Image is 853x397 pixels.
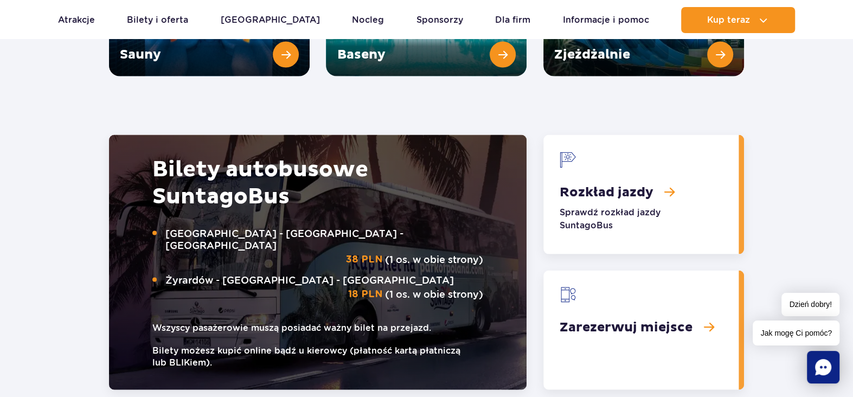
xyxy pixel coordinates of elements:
[543,135,739,254] a: Rozkład jazdy
[681,7,795,33] button: Kup teraz
[563,7,649,33] a: Informacje i pomoc
[127,7,188,33] a: Bilety i oferta
[543,271,739,390] a: Zarezerwuj miejsce
[753,321,839,345] span: Jak mogę Ci pomóc?
[152,183,248,210] span: Suntago
[352,7,384,33] a: Nocleg
[152,228,483,266] p: (1 os. w obie strony)
[165,228,483,252] span: [GEOGRAPHIC_DATA] - [GEOGRAPHIC_DATA] - [GEOGRAPHIC_DATA]
[346,254,383,266] strong: 38 PLN
[781,293,839,316] span: Dzień dobry!
[152,345,483,369] small: Bilety możesz kupić online bądź u kierowcy (płatność kartą płatniczą lub BLIKiem).
[152,156,483,210] h2: Bilety autobusowe Bus
[348,289,383,300] strong: 18 PLN
[152,274,483,300] p: (1 os. w obie strony)
[152,322,483,334] small: Wszyscy pasażerowie muszą posiadać ważny bilet na przejazd.
[165,274,483,286] span: Żyrardów - [GEOGRAPHIC_DATA] - [GEOGRAPHIC_DATA]
[707,15,750,25] span: Kup teraz
[495,7,530,33] a: Dla firm
[58,7,95,33] a: Atrakcje
[221,7,320,33] a: [GEOGRAPHIC_DATA]
[416,7,463,33] a: Sponsorzy
[807,351,839,383] div: Chat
